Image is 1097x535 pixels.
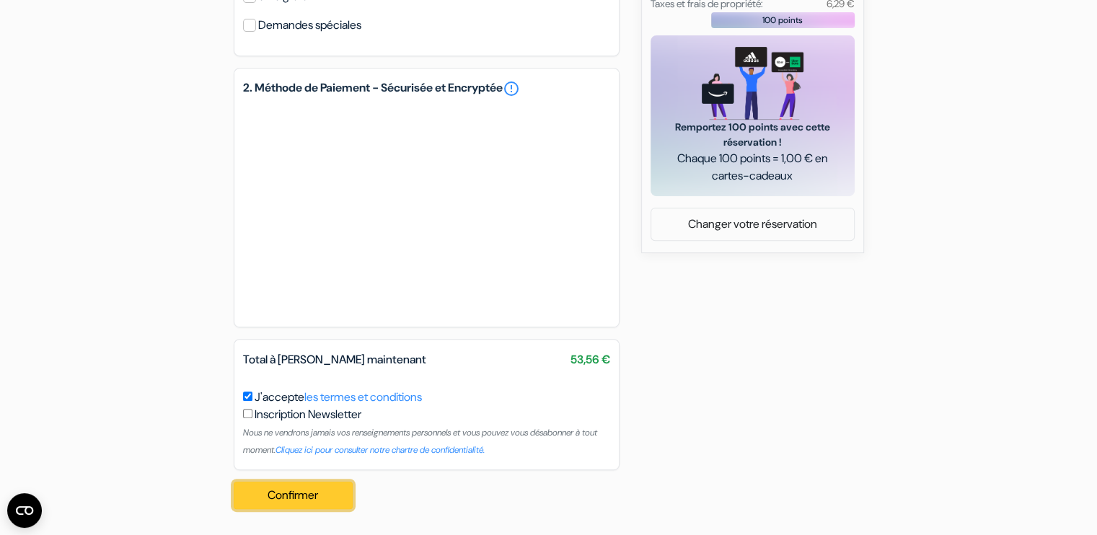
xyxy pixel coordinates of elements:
small: Nous ne vendrons jamais vos renseignements personnels et vous pouvez vous désabonner à tout moment. [243,427,597,456]
iframe: Cadre de saisie sécurisé pour le paiement [240,100,613,318]
span: 100 points [762,14,803,27]
a: Cliquez ici pour consulter notre chartre de confidentialité. [276,444,485,456]
a: error_outline [503,80,520,97]
span: 53,56 € [570,351,610,368]
label: J'accepte [255,389,422,406]
a: les termes et conditions [304,389,422,404]
img: gift_card_hero_new.png [702,47,803,120]
h5: 2. Méthode de Paiement - Sécurisée et Encryptée [243,80,610,97]
button: Open CMP widget [7,493,42,528]
label: Demandes spéciales [258,15,361,35]
span: Total à [PERSON_NAME] maintenant [243,352,426,367]
span: Remportez 100 points avec cette réservation ! [668,120,837,150]
button: Confirmer [234,482,353,509]
span: Chaque 100 points = 1,00 € en cartes-cadeaux [668,150,837,185]
label: Inscription Newsletter [255,406,361,423]
a: Changer votre réservation [651,211,854,238]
